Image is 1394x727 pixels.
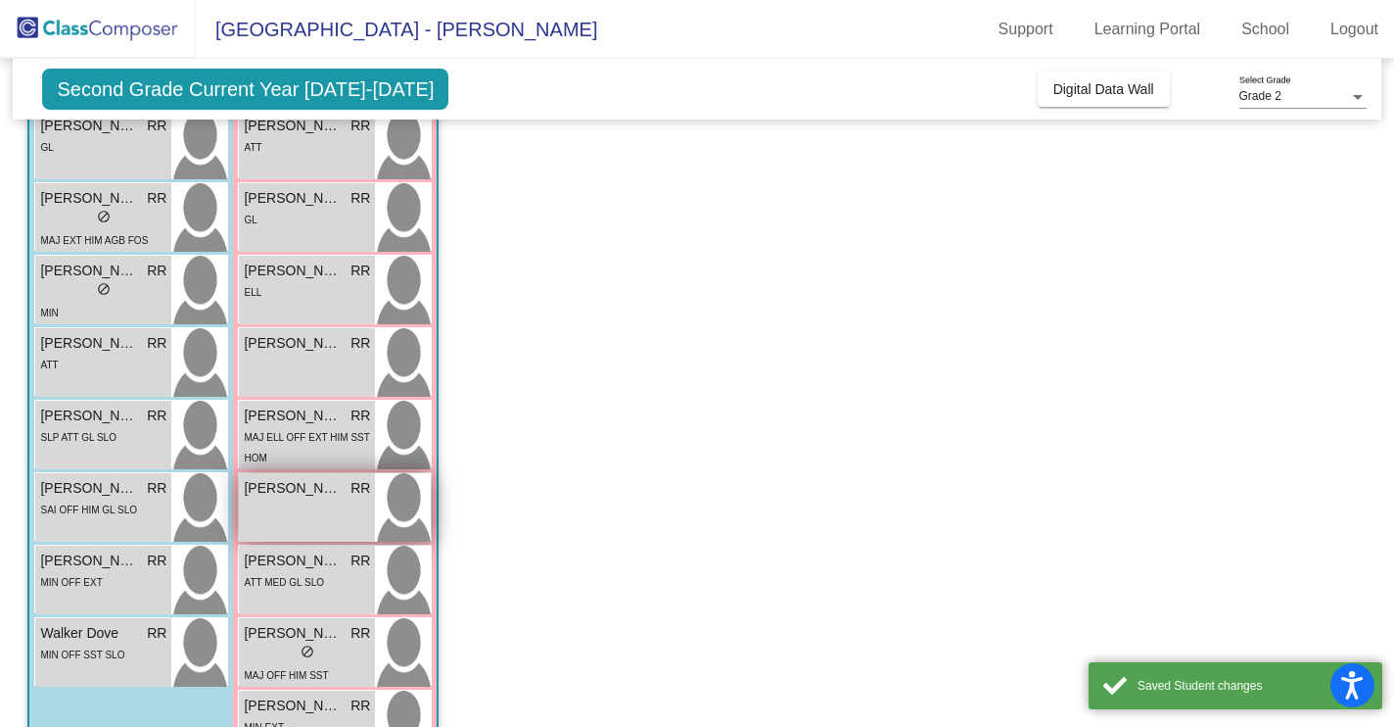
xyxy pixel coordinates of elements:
span: RR [350,478,370,499]
span: do_not_disturb_alt [301,645,314,658]
span: do_not_disturb_alt [97,282,111,296]
span: RR [147,116,166,136]
span: Walker Dove [40,623,138,644]
div: Saved Student changes [1138,677,1368,695]
span: GL [244,215,256,225]
a: Logout [1315,14,1394,45]
span: ATT [40,360,58,370]
span: GL [40,142,53,153]
span: [PERSON_NAME] [40,188,138,209]
span: RR [147,551,166,571]
span: [PERSON_NAME] [244,551,342,571]
span: Second Grade Current Year [DATE]-[DATE] [42,69,448,110]
span: MAJ EXT HIM AGB FOS [40,235,148,246]
span: ATT [244,142,261,153]
span: [PERSON_NAME] [244,116,342,136]
span: RR [350,188,370,209]
span: do_not_disturb_alt [97,210,111,223]
span: MAJ ELL OFF EXT HIM SST HOM [244,432,369,463]
span: [PERSON_NAME] [244,261,342,281]
span: RR [350,696,370,716]
span: MIN OFF SST SLO [40,650,124,660]
span: ATT MED GL SLO [244,577,324,588]
span: [PERSON_NAME] [244,478,342,499]
span: RR [147,623,166,644]
span: [PERSON_NAME] [40,406,138,426]
span: [PERSON_NAME] [40,116,138,136]
span: [PERSON_NAME] [40,261,138,281]
span: SLP ATT GL SLO [40,432,116,443]
span: RR [350,261,370,281]
span: [PERSON_NAME] [244,623,342,644]
span: RR [147,333,166,354]
a: Support [983,14,1069,45]
span: RR [147,188,166,209]
span: [PERSON_NAME] [40,551,138,571]
span: Digital Data Wall [1053,81,1154,97]
span: RR [350,623,370,644]
span: [PERSON_NAME] [244,696,342,716]
span: [PERSON_NAME] [40,333,138,354]
span: RR [350,551,370,571]
span: [PERSON_NAME] [40,478,138,499]
span: ELL [244,287,261,298]
span: MIN [40,308,58,318]
span: SAI OFF HIM GL SLO [40,505,137,515]
span: RR [350,116,370,136]
a: School [1226,14,1305,45]
button: Digital Data Wall [1038,72,1170,107]
span: Grade 2 [1239,89,1281,103]
span: RR [147,406,166,426]
span: MIN OFF EXT [40,577,102,588]
span: MAJ OFF HIM SST [244,670,328,681]
span: [PERSON_NAME] [244,188,342,209]
span: RR [350,333,370,354]
span: RR [147,478,166,499]
span: [PERSON_NAME] [244,406,342,426]
a: Learning Portal [1079,14,1217,45]
span: [GEOGRAPHIC_DATA] - [PERSON_NAME] [196,14,597,45]
span: [PERSON_NAME] [244,333,342,354]
span: RR [350,406,370,426]
span: RR [147,261,166,281]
